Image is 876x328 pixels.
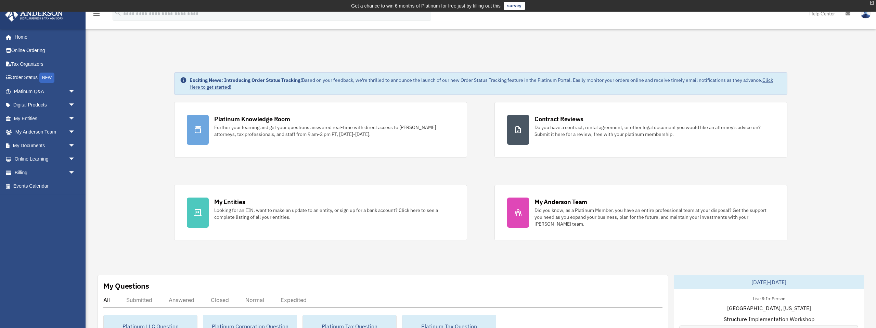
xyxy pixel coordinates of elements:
[747,294,791,302] div: Live & In-Person
[39,73,54,83] div: NEW
[68,98,82,112] span: arrow_drop_down
[870,1,874,5] div: close
[3,8,65,22] img: Anderson Advisors Platinum Portal
[5,166,86,179] a: Billingarrow_drop_down
[504,2,525,10] a: survey
[68,166,82,180] span: arrow_drop_down
[727,304,811,312] span: [GEOGRAPHIC_DATA], [US_STATE]
[5,44,86,58] a: Online Ordering
[5,152,86,166] a: Online Learningarrow_drop_down
[5,57,86,71] a: Tax Organizers
[534,124,775,138] div: Do you have a contract, rental agreement, or other legal document you would like an attorney's ad...
[5,71,86,85] a: Order StatusNEW
[114,9,122,17] i: search
[5,125,86,139] a: My Anderson Teamarrow_drop_down
[92,12,101,18] a: menu
[174,102,467,157] a: Platinum Knowledge Room Further your learning and get your questions answered real-time with dire...
[68,112,82,126] span: arrow_drop_down
[214,207,454,220] div: Looking for an EIN, want to make an update to an entity, or sign up for a bank account? Click her...
[281,297,307,303] div: Expedited
[211,297,229,303] div: Closed
[190,77,782,90] div: Based on your feedback, we're thrilled to announce the launch of our new Order Status Tracking fe...
[534,115,583,123] div: Contract Reviews
[5,85,86,98] a: Platinum Q&Aarrow_drop_down
[214,124,454,138] div: Further your learning and get your questions answered real-time with direct access to [PERSON_NAM...
[68,85,82,99] span: arrow_drop_down
[5,30,82,44] a: Home
[174,185,467,240] a: My Entities Looking for an EIN, want to make an update to an entity, or sign up for a bank accoun...
[534,198,587,206] div: My Anderson Team
[214,115,290,123] div: Platinum Knowledge Room
[5,98,86,112] a: Digital Productsarrow_drop_down
[68,152,82,166] span: arrow_drop_down
[494,102,787,157] a: Contract Reviews Do you have a contract, rental agreement, or other legal document you would like...
[214,198,245,206] div: My Entities
[103,297,110,303] div: All
[190,77,773,90] a: Click Here to get started!
[126,297,152,303] div: Submitted
[724,315,814,323] span: Structure Implementation Workshop
[68,125,82,139] span: arrow_drop_down
[92,10,101,18] i: menu
[494,185,787,240] a: My Anderson Team Did you know, as a Platinum Member, you have an entire professional team at your...
[103,281,149,291] div: My Questions
[534,207,775,227] div: Did you know, as a Platinum Member, you have an entire professional team at your disposal? Get th...
[68,139,82,153] span: arrow_drop_down
[351,2,501,10] div: Get a chance to win 6 months of Platinum for free just by filling out this
[5,139,86,152] a: My Documentsarrow_drop_down
[169,297,194,303] div: Answered
[5,112,86,125] a: My Entitiesarrow_drop_down
[190,77,302,83] strong: Exciting News: Introducing Order Status Tracking!
[245,297,264,303] div: Normal
[861,9,871,18] img: User Pic
[5,179,86,193] a: Events Calendar
[674,275,864,289] div: [DATE]-[DATE]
